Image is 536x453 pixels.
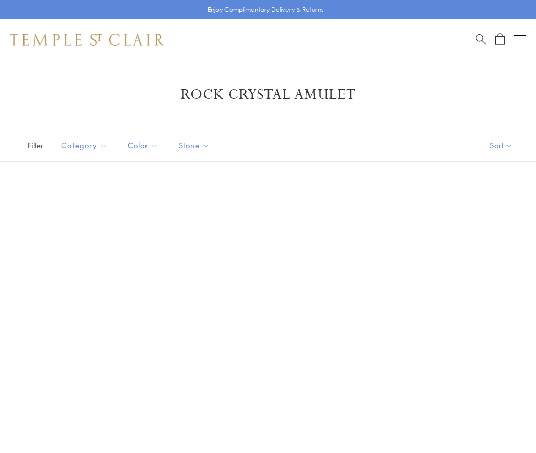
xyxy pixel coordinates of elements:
[26,86,510,104] h1: Rock Crystal Amulet
[123,139,166,152] span: Color
[10,34,164,46] img: Temple St. Clair
[56,139,115,152] span: Category
[476,33,486,46] a: Search
[208,5,324,15] p: Enjoy Complimentary Delivery & Returns
[514,34,526,46] button: Open navigation
[54,134,115,157] button: Category
[467,130,536,161] button: Show sort by
[495,33,505,46] a: Open Shopping Bag
[120,134,166,157] button: Color
[174,139,217,152] span: Stone
[171,134,217,157] button: Stone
